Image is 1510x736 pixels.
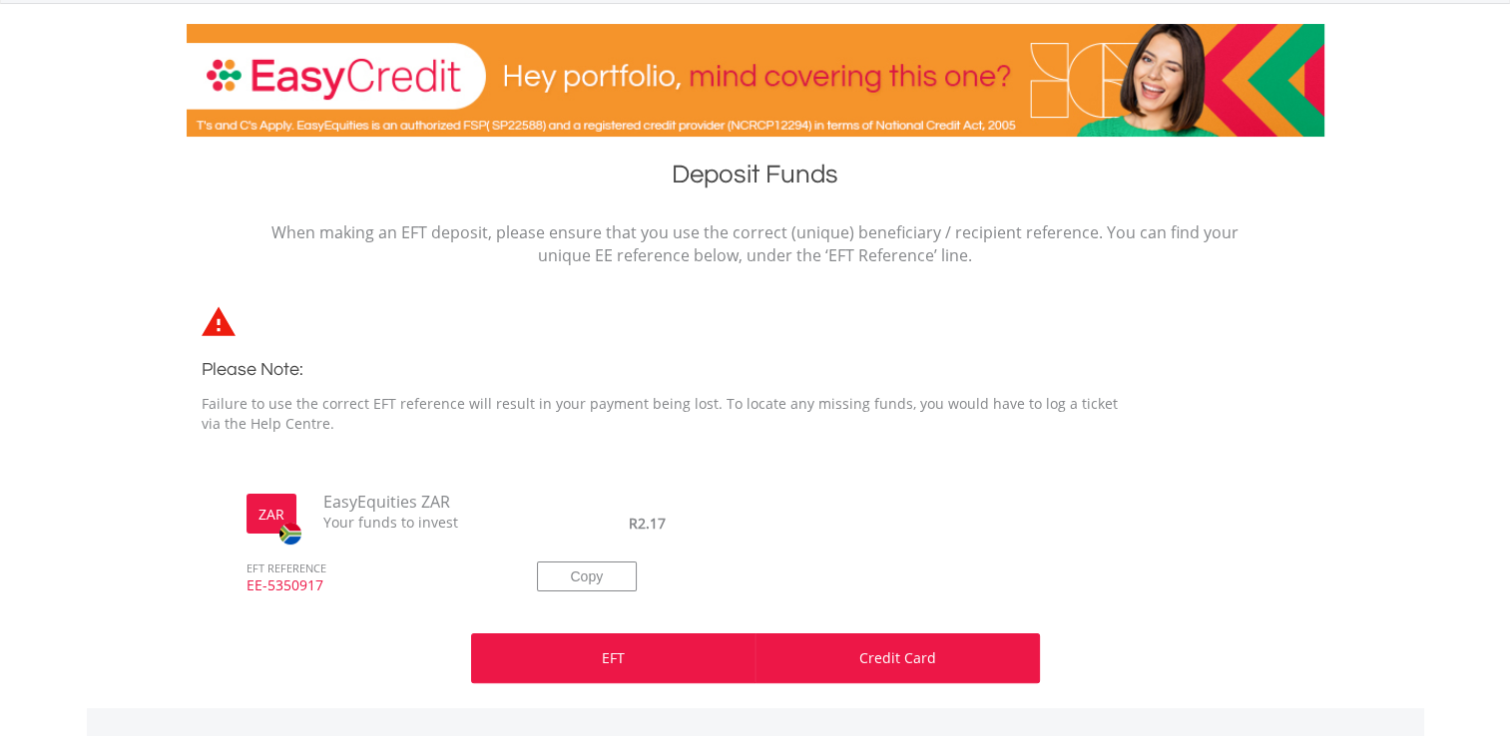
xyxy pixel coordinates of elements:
[232,575,507,613] span: EE-5350917
[629,514,666,533] span: R2.17
[202,356,1140,384] h3: Please Note:
[187,157,1324,201] h1: Deposit Funds
[232,534,507,576] span: EFT REFERENCE
[602,648,625,668] p: EFT
[202,394,1140,434] p: Failure to use the correct EFT reference will result in your payment being lost. To locate any mi...
[859,648,936,668] p: Credit Card
[258,505,284,525] label: ZAR
[187,24,1324,137] img: EasyCredit Promotion Banner
[308,513,508,533] span: Your funds to invest
[308,491,508,514] span: EasyEquities ZAR
[271,221,1240,267] p: When making an EFT deposit, please ensure that you use the correct (unique) beneficiary / recipie...
[537,561,637,591] button: Copy
[202,306,236,336] img: statements-icon-error-satrix.svg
